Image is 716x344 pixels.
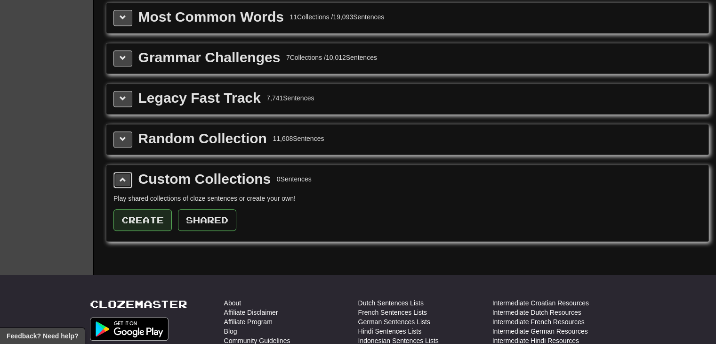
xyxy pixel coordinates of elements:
[138,10,284,24] div: Most Common Words
[492,298,589,308] a: Intermediate Croatian Resources
[138,91,261,105] div: Legacy Fast Track
[224,327,237,336] a: Blog
[273,134,324,143] div: 11,608 Sentences
[266,93,314,103] div: 7,741 Sentences
[138,172,271,186] div: Custom Collections
[358,298,424,308] a: Dutch Sentences Lists
[224,298,241,308] a: About
[277,174,312,184] div: 0 Sentences
[90,317,169,341] img: Get it on Google Play
[178,209,236,231] button: Shared
[113,209,172,231] button: Create
[358,327,422,336] a: Hindi Sentences Lists
[358,308,427,317] a: French Sentences Lists
[138,50,281,65] div: Grammar Challenges
[113,194,701,203] p: Play shared collections of cloze sentences or create your own!
[224,317,273,327] a: Affiliate Program
[290,12,384,22] div: 11 Collections / 19,093 Sentences
[492,327,588,336] a: Intermediate German Resources
[224,308,278,317] a: Affiliate Disclaimer
[492,317,585,327] a: Intermediate French Resources
[90,298,187,310] a: Clozemaster
[492,308,581,317] a: Intermediate Dutch Resources
[358,317,430,327] a: German Sentences Lists
[138,131,267,146] div: Random Collection
[7,331,78,341] span: Open feedback widget
[286,53,377,62] div: 7 Collections / 10,012 Sentences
